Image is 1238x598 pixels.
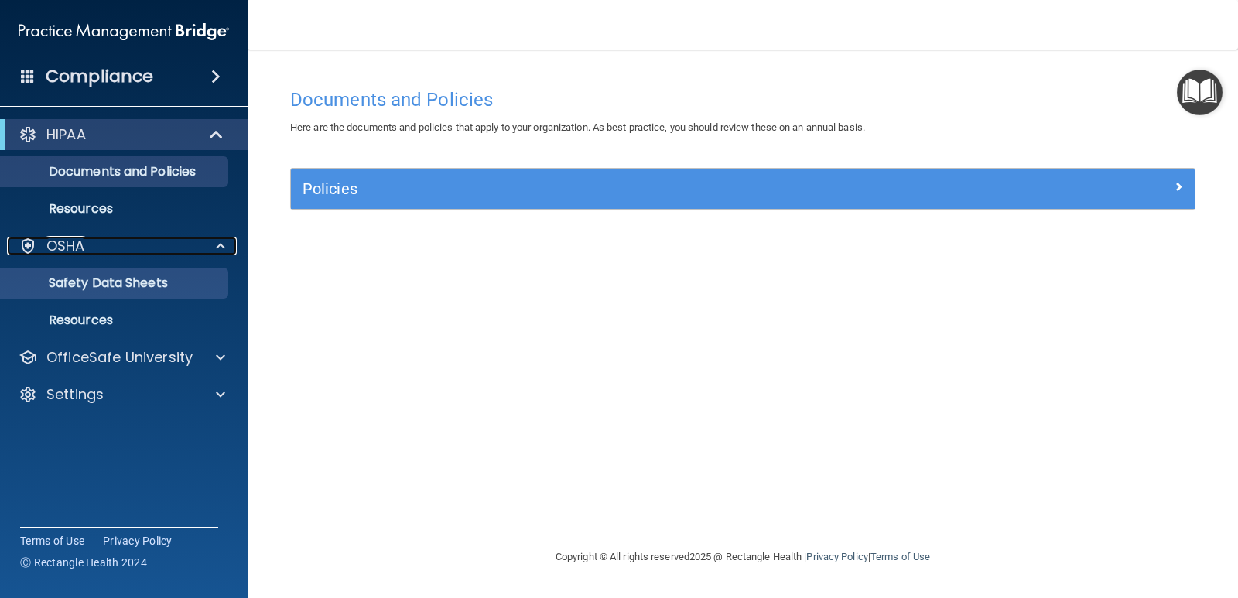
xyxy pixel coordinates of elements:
p: OfficeSafe University [46,348,193,367]
a: Settings [19,385,225,404]
a: Privacy Policy [806,551,867,562]
span: Here are the documents and policies that apply to your organization. As best practice, you should... [290,121,865,133]
p: OSHA [46,237,85,255]
a: OSHA [19,237,225,255]
a: Terms of Use [20,533,84,548]
a: Policies [303,176,1183,201]
p: Documents and Policies [10,164,221,179]
a: Terms of Use [870,551,930,562]
a: OfficeSafe University [19,348,225,367]
a: Privacy Policy [103,533,173,548]
h5: Policies [303,180,957,197]
p: Safety Data Sheets [10,275,221,291]
p: Settings [46,385,104,404]
p: HIPAA [46,125,86,144]
div: Copyright © All rights reserved 2025 @ Rectangle Health | | [460,532,1025,582]
p: Resources [10,201,221,217]
a: HIPAA [19,125,224,144]
iframe: Drift Widget Chat Controller [970,488,1219,550]
button: Open Resource Center [1177,70,1223,115]
h4: Compliance [46,66,153,87]
img: PMB logo [19,16,229,47]
p: Resources [10,313,221,328]
h4: Documents and Policies [290,90,1195,110]
span: Ⓒ Rectangle Health 2024 [20,555,147,570]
